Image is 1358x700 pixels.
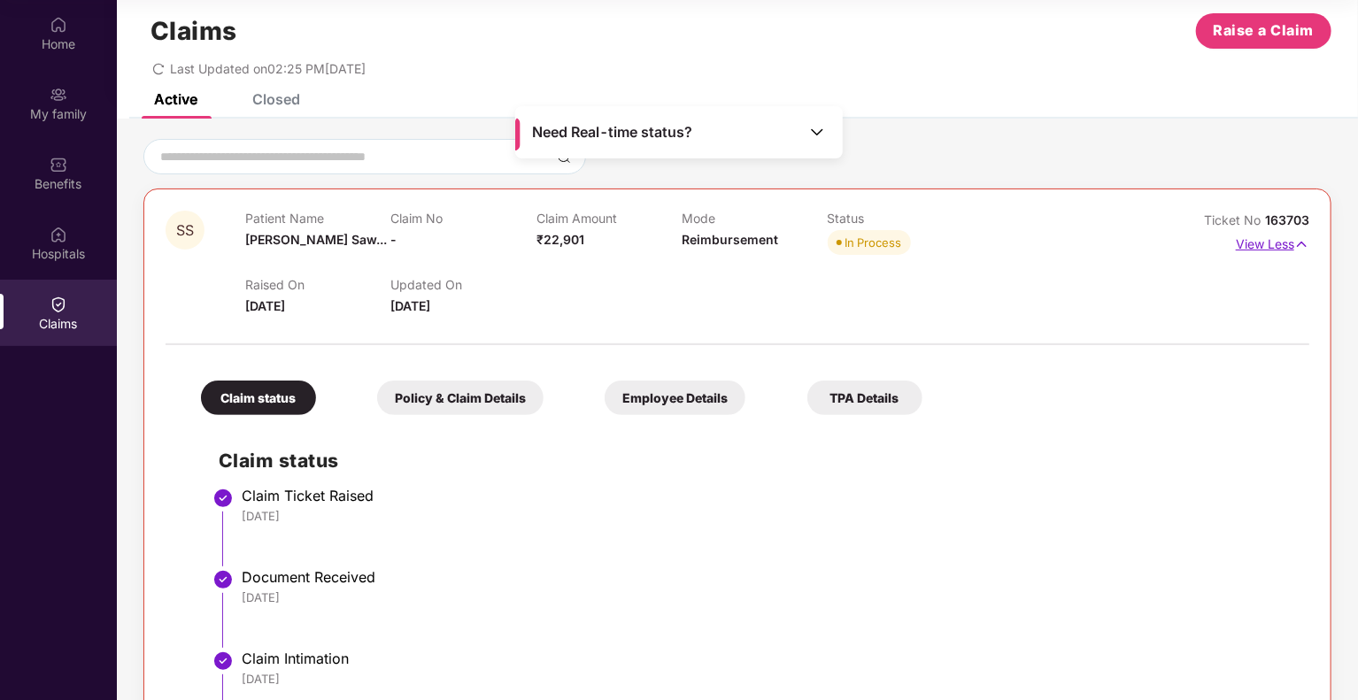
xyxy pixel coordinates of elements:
div: Employee Details [605,381,745,415]
p: Claim No [390,211,536,226]
span: [PERSON_NAME] Saw... [245,232,387,247]
p: Claim Amount [536,211,682,226]
p: View Less [1236,230,1309,254]
img: svg+xml;base64,PHN2ZyBpZD0iSG9zcGl0YWxzIiB4bWxucz0iaHR0cDovL3d3dy53My5vcmcvMjAwMC9zdmciIHdpZHRoPS... [50,226,67,243]
p: Status [828,211,973,226]
div: Closed [252,90,300,108]
p: Mode [682,211,827,226]
div: Claim Ticket Raised [242,487,1292,504]
span: [DATE] [390,298,430,313]
div: In Process [845,234,902,251]
span: - [390,232,397,247]
span: Raise a Claim [1214,19,1315,42]
p: Patient Name [245,211,390,226]
div: [DATE] [242,589,1292,605]
div: TPA Details [807,381,922,415]
img: svg+xml;base64,PHN2ZyB3aWR0aD0iMjAiIGhlaWdodD0iMjAiIHZpZXdCb3g9IjAgMCAyMCAyMCIgZmlsbD0ibm9uZSIgeG... [50,86,67,104]
img: svg+xml;base64,PHN2ZyBpZD0iSG9tZSIgeG1sbnM9Imh0dHA6Ly93d3cudzMub3JnLzIwMDAvc3ZnIiB3aWR0aD0iMjAiIG... [50,16,67,34]
img: svg+xml;base64,PHN2ZyB4bWxucz0iaHR0cDovL3d3dy53My5vcmcvMjAwMC9zdmciIHdpZHRoPSIxNyIgaGVpZ2h0PSIxNy... [1294,235,1309,254]
h1: Claims [150,16,237,46]
span: Need Real-time status? [532,123,692,142]
div: [DATE] [242,508,1292,524]
img: Toggle Icon [808,123,826,141]
span: [DATE] [245,298,285,313]
div: Policy & Claim Details [377,381,544,415]
span: redo [152,61,165,76]
span: Reimbursement [682,232,778,247]
span: Ticket No [1204,212,1265,227]
img: svg+xml;base64,PHN2ZyBpZD0iU3RlcC1Eb25lLTMyeDMyIiB4bWxucz0iaHR0cDovL3d3dy53My5vcmcvMjAwMC9zdmciIH... [212,488,234,509]
span: Last Updated on 02:25 PM[DATE] [170,61,366,76]
p: Updated On [390,277,536,292]
span: 163703 [1265,212,1309,227]
span: SS [176,223,194,238]
img: svg+xml;base64,PHN2ZyBpZD0iQ2xhaW0iIHhtbG5zPSJodHRwOi8vd3d3LnczLm9yZy8yMDAwL3N2ZyIgd2lkdGg9IjIwIi... [50,296,67,313]
button: Raise a Claim [1196,13,1331,49]
span: ₹22,901 [536,232,584,247]
div: Active [154,90,197,108]
p: Raised On [245,277,390,292]
img: svg+xml;base64,PHN2ZyBpZD0iU3RlcC1Eb25lLTMyeDMyIiB4bWxucz0iaHR0cDovL3d3dy53My5vcmcvMjAwMC9zdmciIH... [212,650,234,672]
img: svg+xml;base64,PHN2ZyBpZD0iU3RlcC1Eb25lLTMyeDMyIiB4bWxucz0iaHR0cDovL3d3dy53My5vcmcvMjAwMC9zdmciIH... [212,569,234,590]
img: svg+xml;base64,PHN2ZyBpZD0iQmVuZWZpdHMiIHhtbG5zPSJodHRwOi8vd3d3LnczLm9yZy8yMDAwL3N2ZyIgd2lkdGg9Ij... [50,156,67,173]
div: Claim Intimation [242,650,1292,667]
div: Document Received [242,568,1292,586]
h2: Claim status [219,446,1292,475]
div: [DATE] [242,671,1292,687]
div: Claim status [201,381,316,415]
